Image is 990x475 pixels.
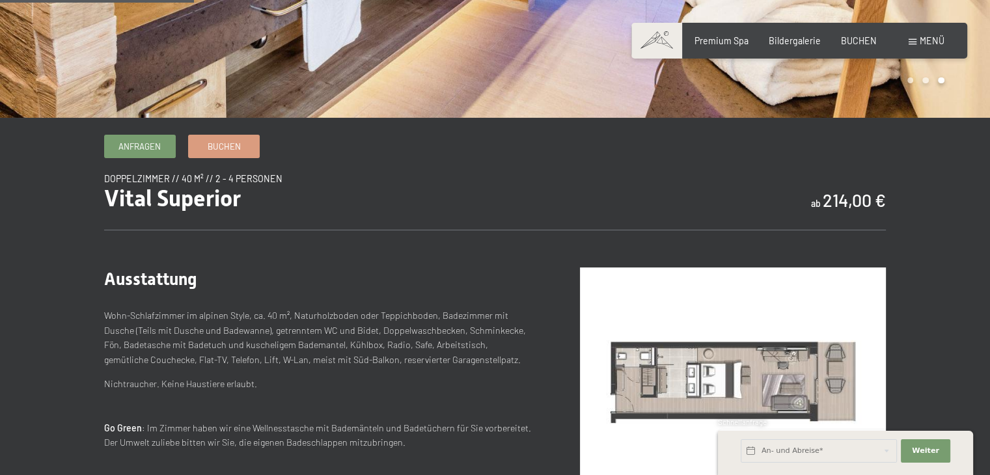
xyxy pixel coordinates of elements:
[104,173,282,184] span: Doppelzimmer // 40 m² // 2 - 4 Personen
[189,135,259,157] a: Buchen
[901,439,950,463] button: Weiter
[920,35,944,46] span: Menü
[118,141,161,152] span: Anfragen
[811,198,821,209] span: ab
[769,35,821,46] a: Bildergalerie
[104,421,534,450] p: : Im Zimmer haben wir eine Wellnesstasche mit Bademänteln und Badetüchern für Sie vorbereitet. De...
[104,308,534,367] p: Wohn-Schlafzimmer im alpinen Style, ca. 40 m², Naturholzboden oder Teppichboden, Badezimmer mit D...
[718,418,767,426] span: Schnellanfrage
[912,446,939,456] span: Weiter
[104,422,142,433] strong: Go Green
[104,269,197,289] span: Ausstattung
[105,135,175,157] a: Anfragen
[694,35,749,46] a: Premium Spa
[104,377,534,392] p: Nichtraucher. Keine Haustiere erlaubt.
[208,141,241,152] span: Buchen
[823,189,886,210] b: 214,00 €
[841,35,877,46] a: BUCHEN
[104,185,241,211] span: Vital Superior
